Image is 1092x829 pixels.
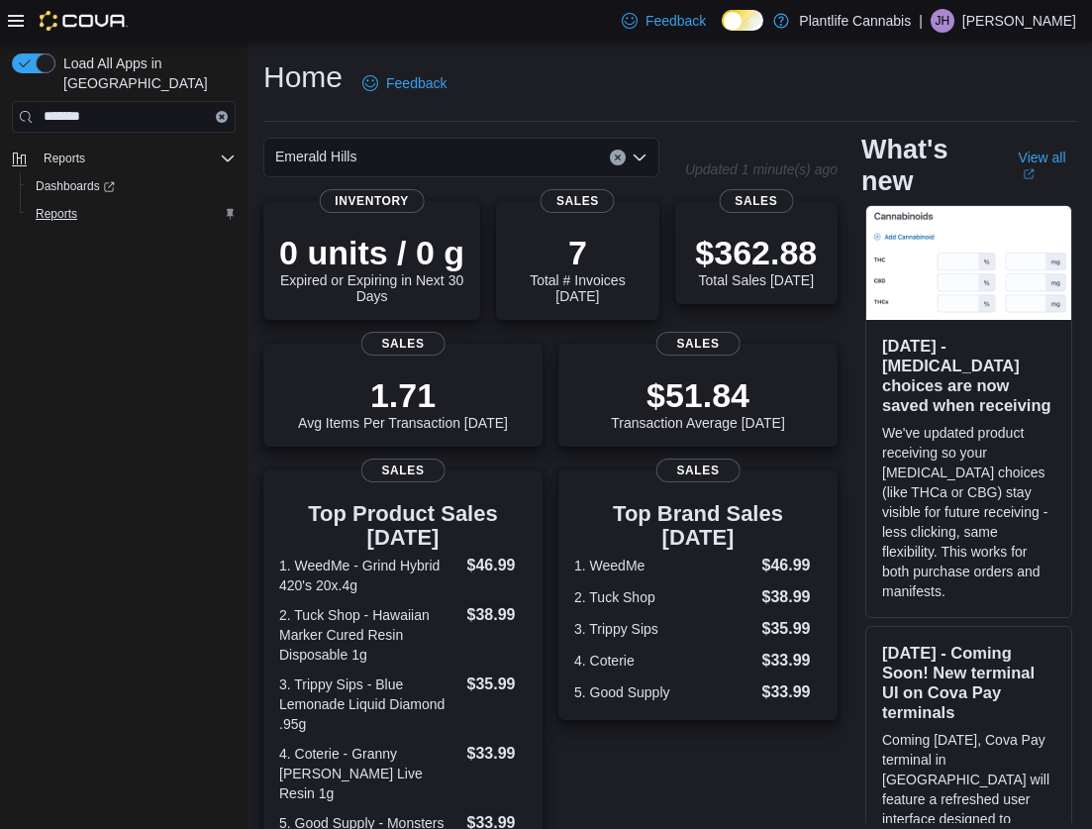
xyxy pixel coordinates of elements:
[298,375,508,415] p: 1.71
[36,147,236,170] span: Reports
[36,178,115,194] span: Dashboards
[574,682,754,702] dt: 5. Good Supply
[12,137,236,279] nav: Complex example
[861,134,995,197] h2: What's new
[279,556,459,595] dt: 1. WeedMe - Grind Hybrid 420's 20x.4g
[936,9,950,33] span: JH
[695,233,817,272] p: $362.88
[216,111,228,123] button: Clear input
[962,9,1076,33] p: [PERSON_NAME]
[28,174,236,198] span: Dashboards
[28,202,85,226] a: Reports
[319,189,425,213] span: Inventory
[263,57,343,97] h1: Home
[28,202,236,226] span: Reports
[574,619,754,639] dt: 3. Trippy Sips
[279,502,527,550] h3: Top Product Sales [DATE]
[279,674,459,734] dt: 3. Trippy Sips - Blue Lemonade Liquid Diamond .95g
[40,11,128,31] img: Cova
[512,233,643,272] p: 7
[20,172,244,200] a: Dashboards
[279,233,464,272] p: 0 units / 0 g
[762,585,823,609] dd: $38.99
[762,680,823,704] dd: $33.99
[28,174,123,198] a: Dashboards
[919,9,923,33] p: |
[44,151,85,166] span: Reports
[695,233,817,288] div: Total Sales [DATE]
[722,31,723,32] span: Dark Mode
[279,233,464,304] div: Expired or Expiring in Next 30 Days
[799,9,911,33] p: Plantlife Cannabis
[36,206,77,222] span: Reports
[574,587,754,607] dt: 2. Tuck Shop
[279,744,459,803] dt: 4. Coterie - Granny [PERSON_NAME] Live Resin 1g
[574,502,822,550] h3: Top Brand Sales [DATE]
[512,233,643,304] div: Total # Invoices [DATE]
[467,603,528,627] dd: $38.99
[656,459,741,482] span: Sales
[614,1,714,41] a: Feedback
[4,145,244,172] button: Reports
[632,150,647,165] button: Open list of options
[574,556,754,575] dt: 1. WeedMe
[610,150,626,165] button: Clear input
[279,605,459,665] dt: 2. Tuck Shop - Hawaiian Marker Cured Resin Disposable 1g
[36,147,93,170] button: Reports
[20,200,244,228] button: Reports
[574,651,754,671] dt: 4. Coterie
[1023,168,1035,180] svg: External link
[656,332,741,356] span: Sales
[645,11,706,31] span: Feedback
[882,336,1055,415] h3: [DATE] - [MEDICAL_DATA] choices are now saved when receiving
[1019,150,1076,181] a: View allExternal link
[719,189,793,213] span: Sales
[882,643,1055,722] h3: [DATE] - Coming Soon! New terminal UI on Cova Pay terminals
[354,63,454,103] a: Feedback
[762,649,823,673] dd: $33.99
[762,617,823,641] dd: $35.99
[541,189,615,213] span: Sales
[55,53,236,93] span: Load All Apps in [GEOGRAPHIC_DATA]
[386,73,447,93] span: Feedback
[467,742,528,766] dd: $33.99
[298,375,508,431] div: Avg Items Per Transaction [DATE]
[361,332,446,356] span: Sales
[931,9,954,33] div: Jodi Hamilton
[685,161,838,177] p: Updated 1 minute(s) ago
[467,673,528,696] dd: $35.99
[611,375,785,415] p: $51.84
[361,459,446,482] span: Sales
[611,375,785,431] div: Transaction Average [DATE]
[762,554,823,577] dd: $46.99
[275,145,356,168] span: Emerald Hills
[467,554,528,577] dd: $46.99
[722,10,763,31] input: Dark Mode
[882,423,1055,601] p: We've updated product receiving so your [MEDICAL_DATA] choices (like THCa or CBG) stay visible fo...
